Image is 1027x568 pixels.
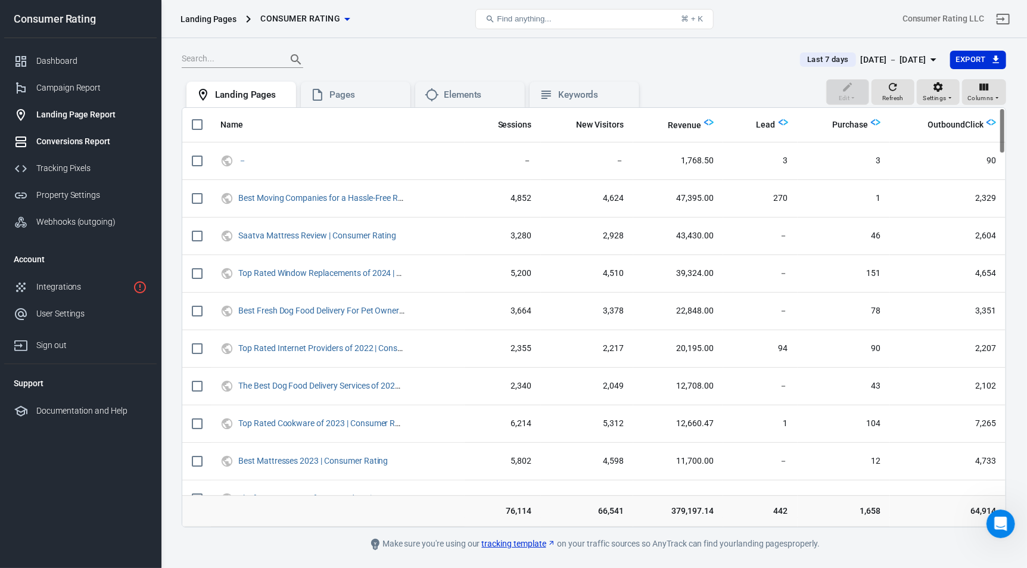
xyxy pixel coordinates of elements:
span: 3,664 [474,305,532,317]
div: Keywords [558,89,630,101]
span: 43,430.00 [643,230,714,242]
div: Make sure you're using our on your traffic sources so AnyTrack can find your landing pages properly. [326,537,862,551]
span: 442 [733,505,788,517]
span: Last 7 days [802,54,853,66]
a: Campaign Report [4,75,157,101]
span: － [733,268,788,280]
span: Sessions [483,119,532,131]
button: Consumer Rating [256,8,354,30]
span: 270 [733,193,788,204]
span: 34 [807,493,881,505]
a: Integrations [4,274,157,300]
img: Logo [871,117,880,127]
div: Documentation and Help [36,405,147,417]
span: 11,700.00 [643,455,714,467]
span: 2,114 [900,493,996,505]
a: User Settings [4,300,157,327]
span: 5,802 [474,455,532,467]
span: 43 [807,380,881,392]
span: Name [220,119,259,131]
span: 4,852 [474,193,532,204]
button: Refresh [872,79,914,105]
a: Top Rated Internet Providers of 2022 | Consumer Rating [238,343,443,353]
span: 3 [733,155,788,167]
span: 1 [807,193,881,204]
svg: UTM & Web Traffic [220,304,234,318]
img: Logo [704,117,714,127]
span: － [733,455,788,467]
span: 12,660.47 [643,418,714,430]
span: OutboundClick [913,119,984,131]
span: Total revenue calculated by AnyTrack. [668,118,701,132]
a: Saatva Mattress Review | Consumer Rating [238,231,396,240]
svg: UTM & Web Traffic [220,417,234,431]
span: 1,658 [807,505,881,517]
svg: UTM & Web Traffic [220,454,234,468]
span: 47,395.00 [643,193,714,204]
a: tracking template [482,538,556,550]
span: 2,604 [900,230,996,242]
a: Best Mattresses 2023 | Consumer Rating [238,456,388,465]
div: Webhooks (outgoing) [36,216,147,228]
span: 3,351 [900,305,996,317]
div: [DATE] － [DATE] [861,52,926,67]
span: 4,904 [474,493,532,505]
button: Find anything...⌘ + K [475,9,714,29]
span: 5,312 [550,418,623,430]
a: Best Fresh Dog Food Delivery For Pet Owners | Consumer Rating [238,306,473,315]
span: 7,265 [900,418,996,430]
span: New Visitors [561,119,624,131]
span: 1 [733,418,788,430]
li: Support [4,369,157,398]
span: 12 [807,455,881,467]
div: Property Settings [36,189,147,201]
a: The Best Dog Food Delivery Services of 2021 | Consumer Rating [238,381,469,390]
span: － [238,156,248,164]
span: 22,848.00 [643,305,714,317]
span: Consumer Rating [260,11,340,26]
span: 4,654 [900,268,996,280]
span: － [733,230,788,242]
span: 76,114 [474,505,532,517]
span: 4,624 [550,193,623,204]
span: Settings [923,93,947,104]
span: 6,214 [474,418,532,430]
a: Tracking Pixels [4,155,157,182]
span: Lead [757,119,776,131]
button: Search [282,45,310,74]
div: Pages [329,89,401,101]
span: Purchase [833,119,869,131]
svg: UTM & Web Traffic [220,191,234,206]
span: Lead [741,119,776,131]
span: － [474,155,532,167]
span: 2,928 [550,230,623,242]
button: Settings [917,79,960,105]
span: 4,733 [900,455,996,467]
svg: UTM & Web Traffic [220,229,234,243]
li: Account [4,245,157,274]
div: Integrations [36,281,128,293]
span: 2,355 [474,343,532,355]
span: 20,195.00 [643,343,714,355]
span: 5,200 [474,268,532,280]
span: 90 [807,343,881,355]
span: Find anything... [497,14,552,23]
svg: UTM & Web Traffic [220,342,234,356]
img: Logo [986,117,996,127]
div: Landing Pages [215,89,287,101]
svg: 7 networks not verified yet [133,280,147,294]
span: 4,598 [550,455,623,467]
a: The [PERSON_NAME] Dog Food Review | Consumer Rating [238,493,452,503]
div: Account id: U3CoJP5n [902,13,984,25]
span: 2,217 [550,343,623,355]
span: 90 [900,155,996,167]
span: Name [220,119,243,131]
span: Columns [967,93,994,104]
button: Last 7 days[DATE] － [DATE] [791,50,950,70]
div: Sign out [36,339,147,352]
img: Logo [779,117,788,127]
div: Consumer Rating [4,14,157,24]
svg: UTM & Web Traffic [220,379,234,393]
span: Total revenue calculated by AnyTrack. [652,118,701,132]
a: Sign out [989,5,1017,33]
